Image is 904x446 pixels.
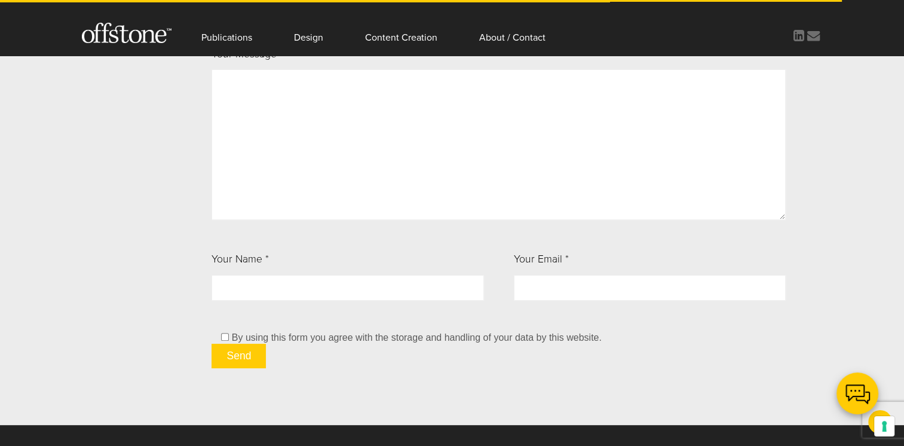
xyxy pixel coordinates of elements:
[514,250,786,269] p: Your Email *
[82,23,171,43] img: Offstone Publishing
[514,275,786,301] input: Your Email *
[212,69,786,220] textarea: Your Message
[212,275,483,301] input: Your Name *
[212,250,483,269] p: Your Name *
[874,416,894,436] button: Your consent preferences for tracking technologies
[229,332,601,343] span: By using this form you agree with the storage and handling of your data by this website.
[212,344,266,368] input: Send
